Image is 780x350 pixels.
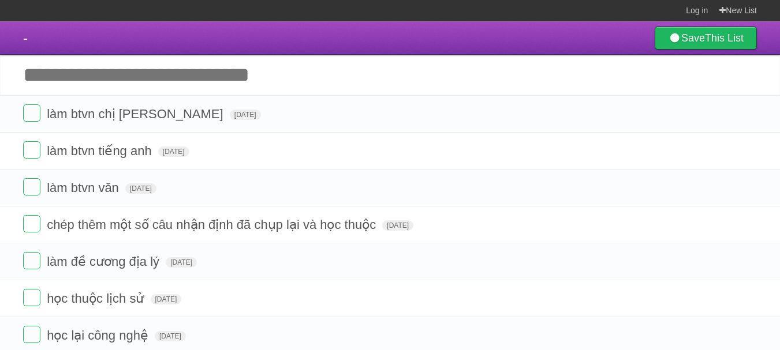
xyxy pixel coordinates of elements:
span: [DATE] [155,331,186,341]
label: Done [23,252,40,269]
span: [DATE] [158,146,189,157]
span: [DATE] [230,110,261,120]
label: Done [23,289,40,306]
span: [DATE] [151,294,182,304]
span: - [23,30,28,46]
span: làm btvn văn [47,180,122,195]
span: [DATE] [166,257,197,268]
span: làm đề cương địa lý [47,254,162,269]
span: [DATE] [125,183,156,194]
label: Done [23,326,40,343]
span: học lại công nghệ [47,328,151,343]
a: SaveThis List [655,27,757,50]
span: [DATE] [382,220,413,231]
b: This List [705,32,744,44]
label: Done [23,104,40,122]
span: làm btvn tiếng anh [47,144,155,158]
label: Done [23,215,40,232]
label: Done [23,178,40,195]
span: chép thêm một số câu nhận định đã chụp lại và học thuộc [47,217,379,232]
label: Done [23,141,40,159]
span: làm btvn chị [PERSON_NAME] [47,107,226,121]
span: học thuộc lịch sử [47,291,147,306]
